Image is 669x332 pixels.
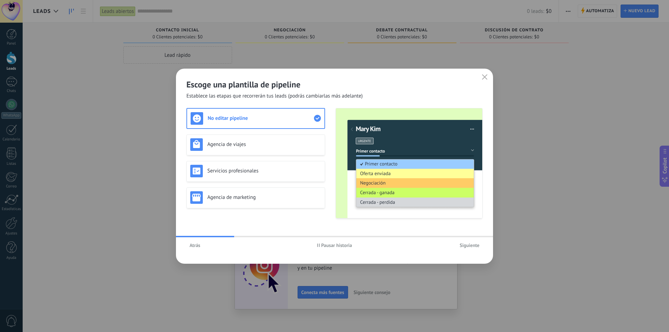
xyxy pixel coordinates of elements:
[208,115,314,122] h3: No editar pipeline
[314,240,355,250] button: Pausar historia
[456,240,483,250] button: Siguiente
[186,79,483,90] h2: Escoge una plantilla de pipeline
[321,243,352,248] span: Pausar historia
[207,141,321,148] h3: Agencia de viajes
[207,194,321,201] h3: Agencia de marketing
[186,240,203,250] button: Atrás
[186,93,363,100] span: Establece las etapas que recorrerán tus leads (podrás cambiarlas más adelante)
[460,243,479,248] span: Siguiente
[207,168,321,174] h3: Servicios profesionales
[190,243,200,248] span: Atrás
